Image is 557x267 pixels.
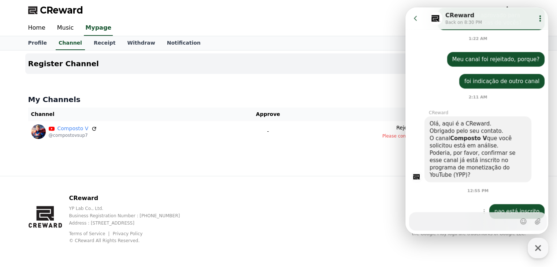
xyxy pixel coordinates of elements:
a: Privacy Policy [113,231,143,236]
p: Address : [STREET_ADDRESS] [69,220,192,226]
p: YP Lab Co., Ltd. [69,206,192,211]
p: - [230,128,307,135]
a: Notification [161,36,207,50]
a: Music [51,20,80,36]
p: @compostovsup7 [49,132,97,138]
span: CReward [40,4,83,16]
p: CReward [69,194,192,203]
p: Rejected [396,124,419,132]
a: Terms of Service [69,231,111,236]
a: Composto V [57,125,89,132]
iframe: Channel chat [405,7,548,234]
a: Receipt [88,36,122,50]
p: Business Registration Number : [PHONE_NUMBER] [69,213,192,219]
th: Channel [28,108,227,121]
a: Mypage [84,20,113,36]
a: Home [22,20,51,36]
p: © CReward All Rights Reserved. [69,238,192,244]
h4: Register Channel [28,60,99,68]
h4: My Channels [28,94,529,105]
th: Status [309,108,529,121]
a: CReward [28,4,83,16]
img: Composto V [31,124,46,139]
th: Approve [227,108,309,121]
a: Channel [56,36,85,50]
a: Profile [22,36,53,50]
a: Withdraw [121,36,161,50]
button: Register Channel [25,53,532,74]
p: Please contact customer support. [312,133,526,139]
